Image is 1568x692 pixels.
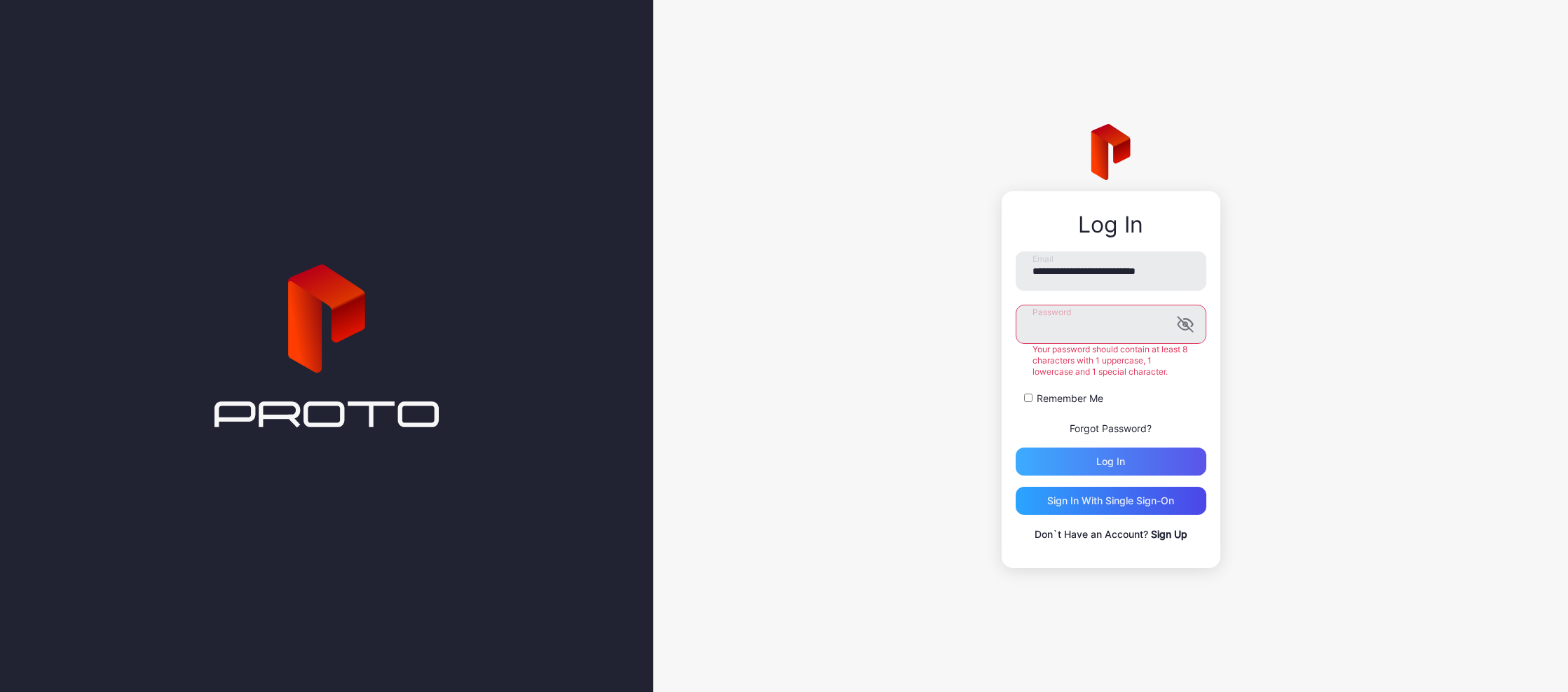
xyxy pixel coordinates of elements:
[1016,251,1206,291] input: Email
[1070,422,1152,434] a: Forgot Password?
[1016,212,1206,237] div: Log In
[1096,456,1125,467] div: Log in
[1177,316,1194,333] button: Password
[1016,305,1206,344] input: Password
[1016,344,1206,378] div: Your password should contain at least 8 characters with 1 uppercase, 1 lowercase and 1 special ch...
[1151,528,1187,540] a: Sign Up
[1037,392,1103,406] label: Remember Me
[1016,448,1206,476] button: Log in
[1016,526,1206,543] p: Don`t Have an Account?
[1016,487,1206,515] button: Sign in With Single Sign-On
[1047,495,1174,506] div: Sign in With Single Sign-On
